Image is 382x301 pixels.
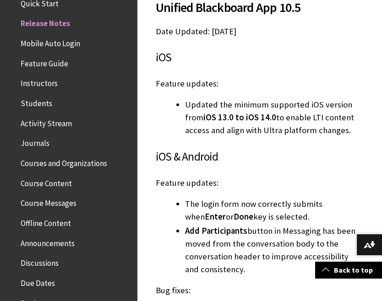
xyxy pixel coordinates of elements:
[203,112,276,123] span: iOS 13.0 to iOS 14.0
[21,255,59,268] span: Discussions
[21,275,55,288] span: Due Dates
[185,198,364,223] li: The login form now correctly submits when or key is selected.
[21,36,80,48] span: Mobile Auto Login
[21,196,76,208] span: Course Messages
[205,211,226,222] span: Enter
[21,176,72,188] span: Course Content
[156,26,364,38] p: Date Updated: [DATE]
[156,148,364,166] h3: iOS & Android
[21,76,58,88] span: Instructors
[315,262,382,279] a: Back to top
[185,98,364,137] li: Updated the minimum supported iOS version from to enable LTI content access and align with Ultra ...
[21,136,49,148] span: Journals
[156,177,364,189] p: Feature updates:
[185,226,247,236] span: Add Participants
[21,96,52,108] span: Students
[21,236,75,248] span: Announcements
[21,215,71,228] span: Offline Content
[156,285,364,296] p: Bug fixes:
[21,156,107,168] span: Courses and Organizations
[185,225,364,276] li: button in Messaging has been moved from the conversation body to the conversation header to impro...
[21,56,68,68] span: Feature Guide
[156,78,364,90] p: Feature updates:
[234,211,253,222] span: Done
[21,16,70,28] span: Release Notes
[156,49,364,66] h3: iOS
[21,116,72,128] span: Activity Stream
